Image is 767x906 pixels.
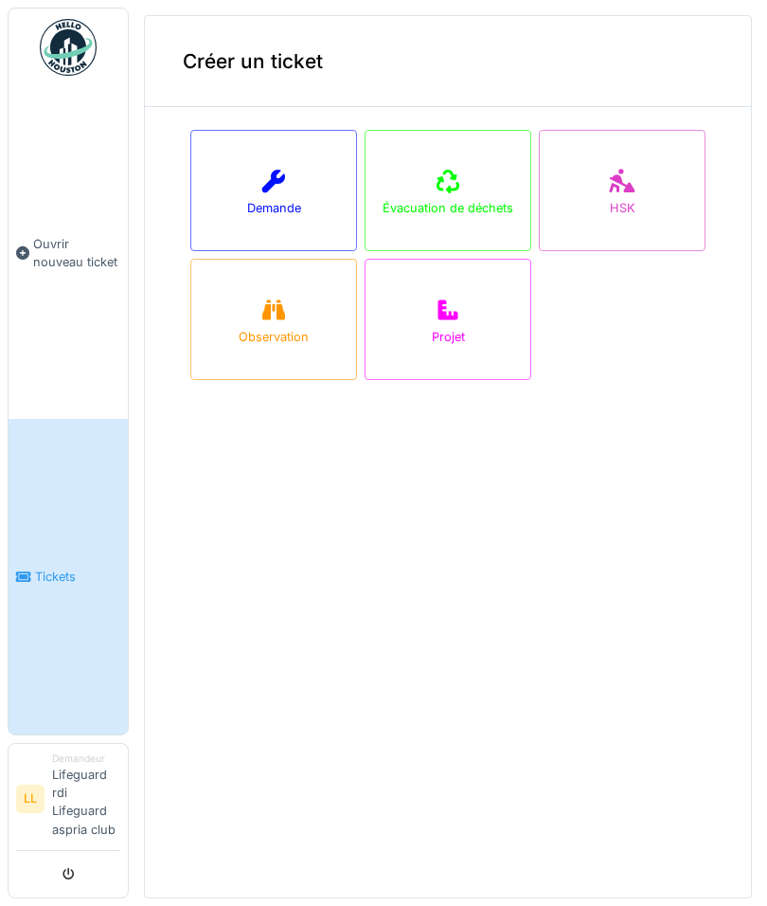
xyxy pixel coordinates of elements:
span: Ouvrir nouveau ticket [33,235,120,271]
a: LL DemandeurLifeguard rdi Lifeguard aspria club [16,752,120,851]
div: Projet [432,328,465,346]
div: Observation [239,328,309,346]
img: Badge_color-CXgf-gQk.svg [40,19,97,76]
div: HSK [610,199,635,217]
li: Lifeguard rdi Lifeguard aspria club [52,752,120,846]
div: Demande [247,199,301,217]
div: Évacuation de déchets [383,199,513,217]
a: Tickets [9,419,128,734]
li: LL [16,785,45,813]
div: Demandeur [52,752,120,766]
a: Ouvrir nouveau ticket [9,86,128,419]
div: Créer un ticket [145,16,751,107]
span: Tickets [35,568,120,586]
